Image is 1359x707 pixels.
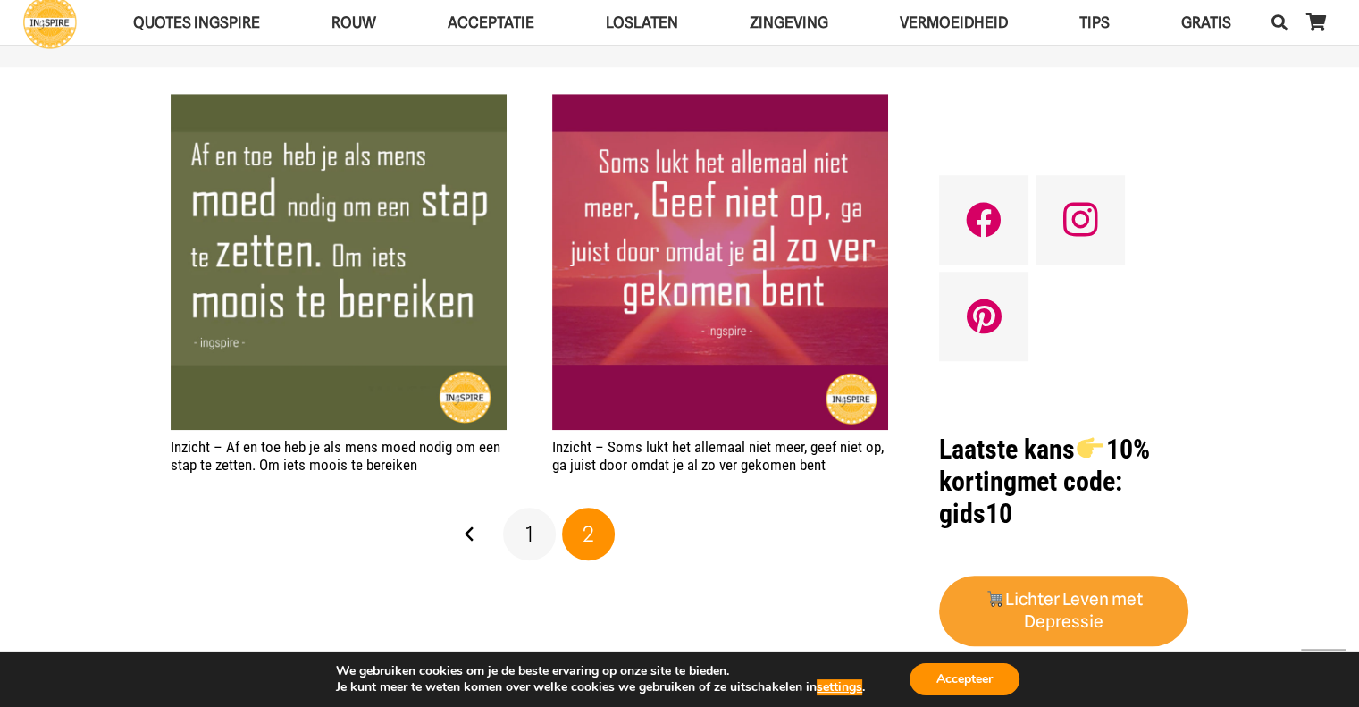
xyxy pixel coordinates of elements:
[910,663,1019,695] button: Accepteer
[583,521,594,547] span: 2
[336,679,865,695] p: Je kunt meer te weten komen over welke cookies we gebruiken of ze uitschakelen in .
[817,679,862,695] button: settings
[939,272,1028,361] a: Pinterest
[171,438,500,474] a: Inzicht – Af en toe heb je als mens moed nodig om een stap te zetten. Om iets moois te bereiken
[750,13,828,31] span: Zingeving
[133,13,260,31] span: QUOTES INGSPIRE
[986,590,1003,607] img: 🛒
[1077,434,1103,461] img: 👉
[525,521,533,547] span: 1
[900,13,1008,31] span: VERMOEIDHEID
[331,13,376,31] span: ROUW
[1079,13,1110,31] span: TIPS
[171,94,507,430] img: Spreuk: Af en toe heb je als mens moed nodig om een stap te zetten. Om iets moois te bereiken - c...
[552,94,888,430] img: Spreuk: Soms lukt het allemaal niet meer, geef niet op, ga juist door omdat je al zo ver gekomen ...
[939,433,1149,497] strong: Laatste kans 10% korting
[562,508,616,561] span: Pagina 2
[1036,175,1125,265] a: Instagram
[606,13,678,31] span: Loslaten
[986,589,1143,632] strong: Lichter Leven met Depressie
[336,663,865,679] p: We gebruiken cookies om je de beste ervaring op onze site te bieden.
[939,433,1188,530] h1: met code: gids10
[552,96,888,114] a: Inzicht – Soms lukt het allemaal niet meer, geef niet op, ga juist door omdat je al zo ver gekome...
[171,96,507,114] a: Inzicht – Af en toe heb je als mens moed nodig om een stap te zetten. Om iets moois te bereiken
[552,438,884,474] a: Inzicht – Soms lukt het allemaal niet meer, geef niet op, ga juist door omdat je al zo ver gekome...
[1181,13,1231,31] span: GRATIS
[503,508,557,561] a: Pagina 1
[448,13,534,31] span: Acceptatie
[939,175,1028,265] a: Facebook
[1301,649,1346,694] a: Terug naar top
[939,576,1188,647] a: 🛒Lichter Leven met Depressie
